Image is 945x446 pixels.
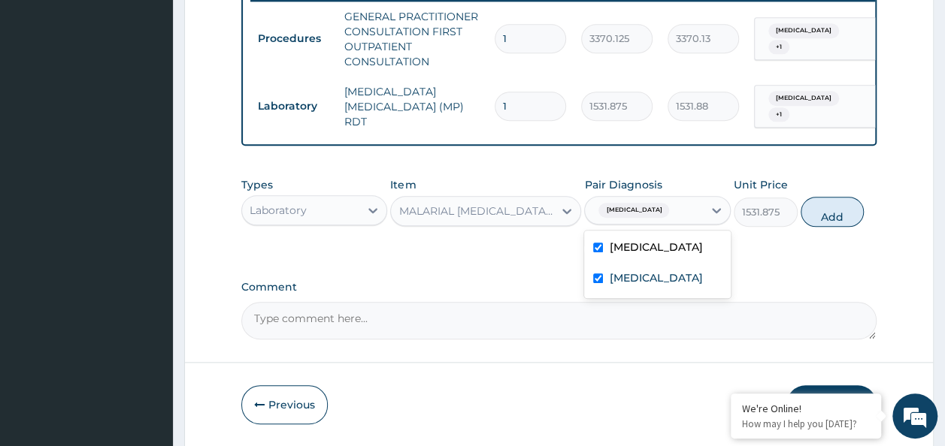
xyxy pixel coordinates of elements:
img: d_794563401_company_1708531726252_794563401 [28,75,61,113]
label: Unit Price [734,177,788,192]
div: MALARIAL [MEDICAL_DATA] THICK AND THIN FILMS - [BLOOD] [398,203,555,218]
label: [MEDICAL_DATA] [609,240,702,255]
label: Comment [241,281,877,294]
div: Chat with us now [78,84,253,104]
span: + 1 [768,107,789,122]
td: GENERAL PRACTITIONER CONSULTATION FIRST OUTPATIENT CONSULTATION [337,2,487,77]
span: + 1 [768,40,789,55]
button: Submit [786,385,877,424]
textarea: Type your message and hit 'Enter' [8,291,286,344]
span: [MEDICAL_DATA] [768,91,839,106]
span: We're online! [87,130,207,282]
label: [MEDICAL_DATA] [609,270,702,285]
td: Laboratory [250,92,337,120]
span: [MEDICAL_DATA] [768,23,839,38]
span: [MEDICAL_DATA] [598,203,669,218]
label: Item [390,177,416,192]
td: Procedures [250,25,337,53]
label: Types [241,179,273,191]
p: How may I help you today? [742,417,870,430]
div: Laboratory [250,203,307,218]
button: Previous [241,385,328,424]
div: We're Online! [742,402,870,415]
div: Minimize live chat window [247,8,283,44]
button: Add [801,197,865,227]
td: [MEDICAL_DATA] [MEDICAL_DATA] (MP) RDT [337,77,487,137]
label: Pair Diagnosis [584,177,662,192]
